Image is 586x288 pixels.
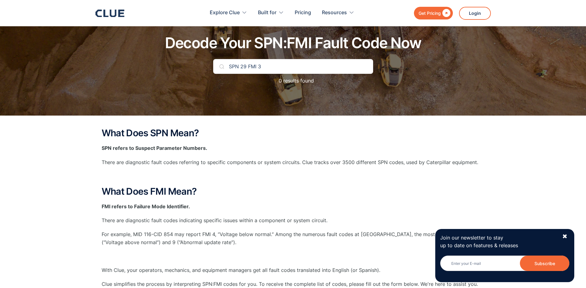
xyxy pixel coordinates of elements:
div: ✖ [562,233,567,240]
p: Clue simplifies the process by interpreting SPN:FMI codes for you. To receive the complete list o... [102,280,485,288]
input: Subscribe [520,256,569,271]
a: Login [459,7,491,20]
div:  [441,9,450,17]
p: ‍ [102,252,485,260]
p: With Clue, your operators, mechanics, and equipment managers get all fault codes translated into ... [102,266,485,274]
a: Pricing [295,3,311,23]
div: Explore Clue [210,3,240,23]
a: Get Pricing [414,7,453,19]
p: There are diagnostic fault codes referring to specific components or system circuits. Clue tracks... [102,159,485,166]
input: Search Your Code... [213,59,373,74]
p: For example, MID 116-CID 854 may report FMI 4, “Voltage below normal.” Among the numerous fault c... [102,231,485,246]
div: Built for [258,3,276,23]
div: Resources [322,3,354,23]
h2: What Does FMI Mean? [102,186,485,197]
strong: SPN refers to Suspect Parameter Numbers. [102,145,207,151]
div: Explore Clue [210,3,247,23]
p: ‍ [102,172,485,180]
strong: FMI refers to Failure Mode Identifier. [102,203,190,210]
h2: What Does SPN Mean? [102,128,485,138]
div: Resources [322,3,347,23]
form: Newsletter [440,256,569,277]
input: Enter your E-mail [440,256,569,271]
p: Join our newsletter to stay up to date on features & releases [440,234,556,249]
p: 0 results found [272,77,314,85]
div: Built for [258,3,284,23]
div: Get Pricing [419,9,441,17]
h1: Decode Your SPN:FMI Fault Code Now [165,35,421,51]
p: There are diagnostic fault codes indicating specific issues within a component or system circuit. [102,217,485,224]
